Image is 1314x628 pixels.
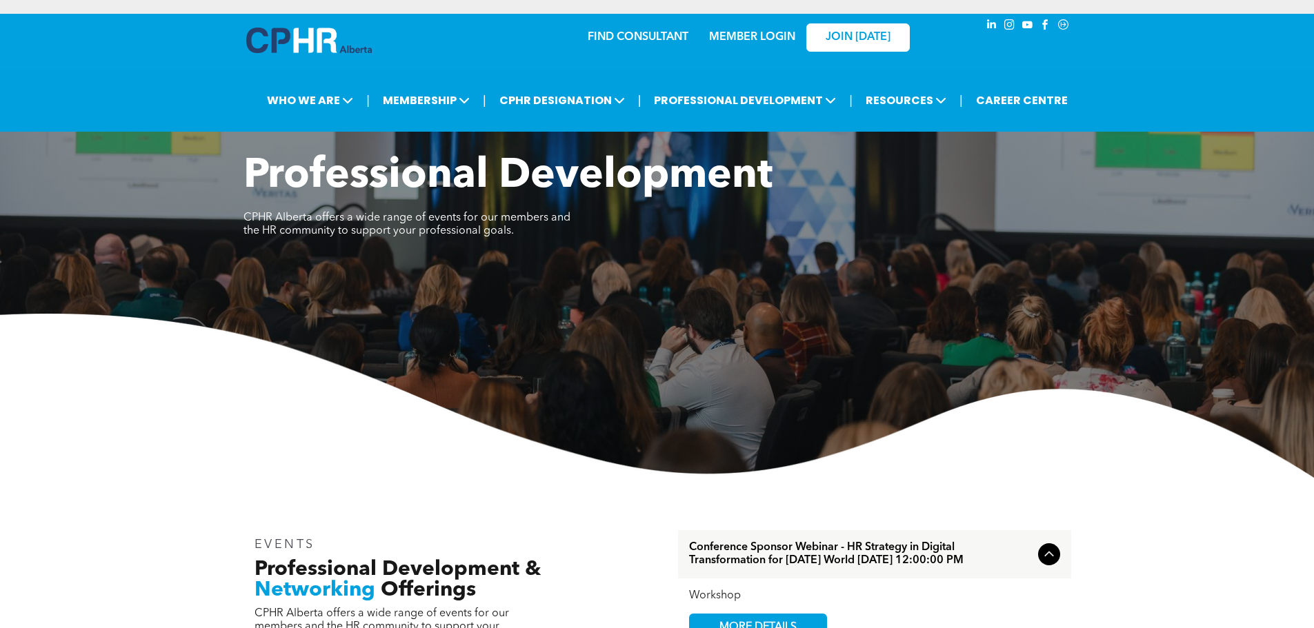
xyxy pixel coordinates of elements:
[959,86,963,114] li: |
[709,32,795,43] a: MEMBER LOGIN
[689,589,1060,602] div: Workshop
[689,541,1033,567] span: Conference Sponsor Webinar - HR Strategy in Digital Transformation for [DATE] World [DATE] 12:00:...
[849,86,853,114] li: |
[826,31,890,44] span: JOIN [DATE]
[1038,17,1053,36] a: facebook
[638,86,641,114] li: |
[1020,17,1035,36] a: youtube
[588,32,688,43] a: FIND CONSULTANT
[972,88,1072,113] a: CAREER CENTRE
[255,580,375,600] span: Networking
[1002,17,1017,36] a: instagram
[381,580,476,600] span: Offerings
[806,23,910,52] a: JOIN [DATE]
[650,88,840,113] span: PROFESSIONAL DEVELOPMENT
[483,86,486,114] li: |
[255,538,316,551] span: EVENTS
[366,86,370,114] li: |
[263,88,357,113] span: WHO WE ARE
[243,212,570,236] span: CPHR Alberta offers a wide range of events for our members and the HR community to support your p...
[984,17,999,36] a: linkedin
[1056,17,1071,36] a: Social network
[379,88,474,113] span: MEMBERSHIP
[243,156,773,197] span: Professional Development
[862,88,950,113] span: RESOURCES
[495,88,629,113] span: CPHR DESIGNATION
[255,559,541,580] span: Professional Development &
[246,28,372,53] img: A blue and white logo for cp alberta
